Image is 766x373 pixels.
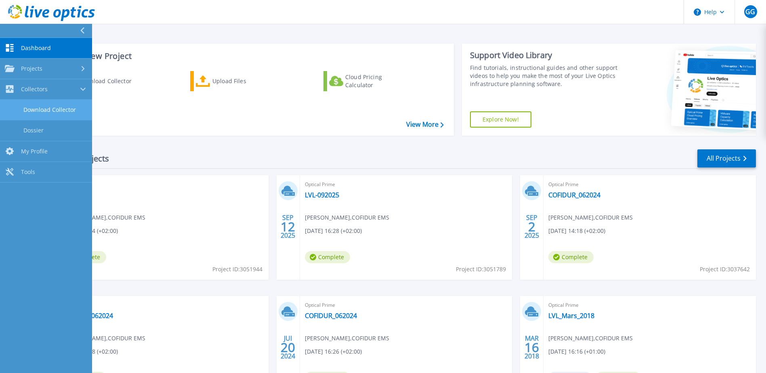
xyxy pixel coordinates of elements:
[548,226,605,235] span: [DATE] 14:18 (+02:00)
[212,265,262,274] span: Project ID: 3051944
[470,50,620,61] div: Support Video Library
[305,334,389,343] span: [PERSON_NAME] , COFIDUR EMS
[745,8,755,15] span: GG
[548,334,633,343] span: [PERSON_NAME] , COFIDUR EMS
[305,180,508,189] span: Optical Prime
[21,65,42,72] span: Projects
[61,213,145,222] span: [PERSON_NAME] , COFIDUR EMS
[323,71,413,91] a: Cloud Pricing Calculator
[548,301,751,310] span: Optical Prime
[305,226,362,235] span: [DATE] 16:28 (+02:00)
[305,213,389,222] span: [PERSON_NAME] , COFIDUR EMS
[281,344,295,351] span: 20
[280,333,296,362] div: JUI 2024
[697,149,756,168] a: All Projects
[61,334,145,343] span: [PERSON_NAME] , COFIDUR EMS
[190,71,280,91] a: Upload Files
[524,333,539,362] div: MAR 2018
[21,168,35,176] span: Tools
[525,344,539,351] span: 16
[21,44,51,52] span: Dashboard
[61,180,264,189] span: Optical Prime
[305,191,339,199] a: LVL-092025
[456,265,506,274] span: Project ID: 3051789
[548,213,633,222] span: [PERSON_NAME] , COFIDUR EMS
[57,52,443,61] h3: Start a New Project
[524,212,539,241] div: SEP 2025
[548,180,751,189] span: Optical Prime
[700,265,750,274] span: Project ID: 3037642
[305,301,508,310] span: Optical Prime
[281,223,295,230] span: 12
[548,312,594,320] a: LVL_Mars_2018
[280,212,296,241] div: SEP 2025
[406,121,444,128] a: View More
[470,64,620,88] div: Find tutorials, instructional guides and other support videos to help you make the most of your L...
[305,312,357,320] a: COFIDUR_062024
[345,73,410,89] div: Cloud Pricing Calculator
[305,347,362,356] span: [DATE] 16:26 (+02:00)
[212,73,277,89] div: Upload Files
[61,301,264,310] span: Optical Prime
[548,251,594,263] span: Complete
[305,251,350,263] span: Complete
[78,73,143,89] div: Download Collector
[528,223,535,230] span: 2
[61,312,113,320] a: COFIDUR_062024
[21,86,48,93] span: Collectors
[548,191,600,199] a: COFIDUR_062024
[548,347,605,356] span: [DATE] 16:16 (+01:00)
[470,111,531,128] a: Explore Now!
[21,148,48,155] span: My Profile
[57,71,147,91] a: Download Collector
